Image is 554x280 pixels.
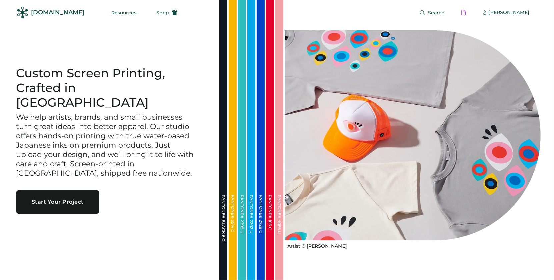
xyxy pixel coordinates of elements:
div: PANTONE® 2728 C [259,195,263,261]
h3: We help artists, brands, and small businesses turn great ideas into better apparel. Our studio of... [16,113,196,178]
img: Rendered Logo - Screens [17,7,28,18]
div: PANTONE® BLACK 6 C [221,195,225,261]
span: Shop [156,10,169,15]
button: Shop [148,6,186,19]
div: PANTONE® 3514 C [231,195,235,261]
div: [PERSON_NAME] [489,9,529,16]
div: Artist © [PERSON_NAME] [287,243,347,250]
h1: Custom Screen Printing, Crafted in [GEOGRAPHIC_DATA] [16,66,203,110]
span: Search [428,10,445,15]
button: Resources [103,6,144,19]
div: PANTONE® 2202 U [249,195,253,261]
a: Artist © [PERSON_NAME] [285,240,347,250]
div: [DOMAIN_NAME] [31,8,84,17]
div: PANTONE® 4066 U [277,195,281,261]
button: Search [411,6,453,19]
div: PANTONE® 185 C [268,195,272,261]
button: Start Your Project [16,190,99,214]
div: PANTONE® 2398 U [240,195,244,261]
